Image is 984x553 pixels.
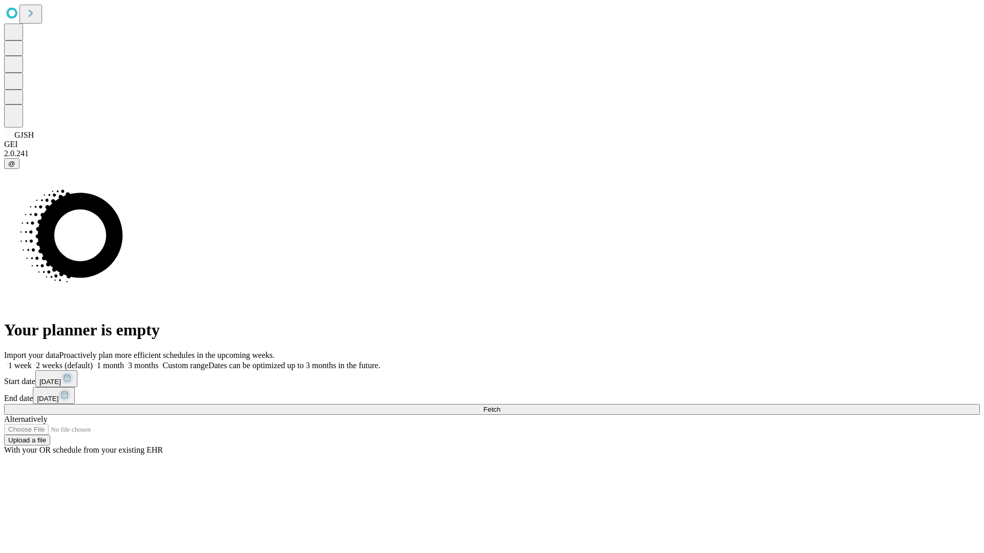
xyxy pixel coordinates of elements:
span: Dates can be optimized up to 3 months in the future. [209,361,380,370]
button: [DATE] [35,370,77,387]
span: Import your data [4,351,59,359]
button: Upload a file [4,435,50,445]
span: With your OR schedule from your existing EHR [4,445,163,454]
span: 1 month [97,361,124,370]
span: [DATE] [39,378,61,386]
div: GEI [4,140,980,149]
div: 2.0.241 [4,149,980,158]
span: 2 weeks (default) [36,361,93,370]
div: End date [4,387,980,404]
button: @ [4,158,19,169]
button: [DATE] [33,387,75,404]
div: Start date [4,370,980,387]
span: @ [8,160,15,167]
span: 1 week [8,361,32,370]
span: Alternatively [4,415,47,423]
span: [DATE] [37,395,58,402]
span: Fetch [483,406,500,413]
span: GJSH [14,131,34,139]
span: Proactively plan more efficient schedules in the upcoming weeks. [59,351,275,359]
span: Custom range [162,361,208,370]
h1: Your planner is empty [4,321,980,339]
span: 3 months [128,361,158,370]
button: Fetch [4,404,980,415]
